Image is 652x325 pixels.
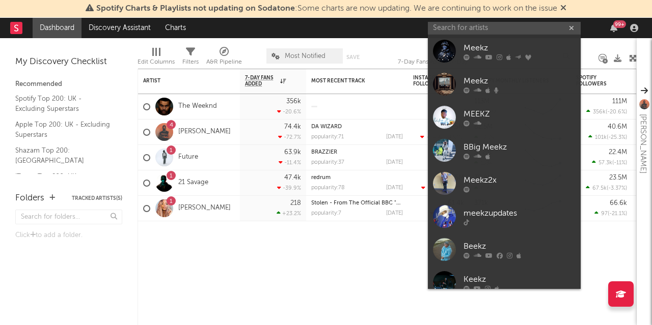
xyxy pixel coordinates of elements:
span: 57.3k [599,160,612,166]
a: Apple Top 200: UK - Excluding Superstars [15,119,112,140]
div: -39.9 % [277,185,301,191]
div: 99 + [613,20,626,28]
div: 47.4k [284,174,301,181]
button: 99+ [610,24,617,32]
div: popularity: 37 [311,160,344,165]
a: Shazam Top 200: [GEOGRAPHIC_DATA] [15,145,112,166]
button: Tracked Artists(5) [72,196,122,201]
div: [PERSON_NAME] [637,114,649,173]
div: popularity: 71 [311,134,344,140]
a: Meekz [428,68,581,101]
div: 74.4k [284,124,301,130]
div: 66.6k [610,200,627,206]
a: [PERSON_NAME] [178,204,231,213]
div: 7-Day Fans Added (7-Day Fans Added) [398,43,474,73]
a: DA WIZARD [311,124,342,130]
a: Keekz [428,266,581,299]
div: 111M [612,98,627,105]
div: -11.4 % [279,159,301,166]
a: 21 Savage [178,179,208,187]
div: Spotify Followers [576,75,612,87]
div: 356k [286,98,301,105]
div: ( ) [420,134,464,140]
span: -11 % [614,160,626,166]
span: 7-Day Fans Added [245,75,278,87]
div: ( ) [594,210,627,217]
a: Meekz [428,35,581,68]
div: ( ) [421,185,464,191]
span: Spotify Charts & Playlists not updating on Sodatone [96,5,295,13]
div: Beekz [464,241,576,253]
div: Edit Columns [138,43,175,73]
div: ( ) [586,108,627,115]
button: Save [346,54,360,60]
div: Recommended [15,78,122,91]
span: 356k [593,109,606,115]
a: Meekz2x [428,167,581,200]
div: redrum [311,175,403,181]
a: Dashboard [33,18,81,38]
input: Search for artists [428,22,581,35]
div: +23.2 % [277,210,301,217]
div: 22.4M [609,149,627,156]
a: [PERSON_NAME] [178,128,231,136]
div: ( ) [588,134,627,140]
span: Dismiss [560,5,566,13]
a: Stolen - From The Official BBC "Champion" Soundtrack [311,200,458,206]
a: MEEKZ [428,101,581,134]
a: BBig Meekz [428,134,581,167]
input: Search for folders... [15,210,122,224]
div: [DATE] [386,185,403,191]
div: Filters [182,43,199,73]
div: 63.9k [284,149,301,156]
div: -72.7 % [278,134,301,140]
span: -21.1 % [609,211,626,217]
div: Filters [182,56,199,68]
span: Most Notified [285,53,325,60]
div: Instagram Followers [413,75,449,87]
div: My Discovery Checklist [15,56,122,68]
span: -25.3 % [608,135,626,140]
a: The Weeknd [178,102,217,111]
div: [DATE] [386,211,403,216]
span: -79.4k [427,135,444,140]
div: [DATE] [386,134,403,140]
div: ( ) [586,185,627,191]
div: Edit Columns [138,56,175,68]
a: BRAZZIER [311,150,337,155]
div: Most Recent Track [311,78,388,84]
div: A&R Pipeline [206,43,242,73]
div: DA WIZARD [311,124,403,130]
div: Meekz2x [464,174,576,187]
div: Meekz [464,75,576,87]
div: Stolen - From The Official BBC "Champion" Soundtrack [311,200,403,206]
a: iTunes Top 200: UK - Excluding Catalog [15,171,112,192]
div: A&R Pipeline [206,56,242,68]
div: BBig Meekz [464,141,576,154]
div: popularity: 78 [311,185,345,191]
div: -20.6 % [277,108,301,115]
a: Beekz [428,233,581,266]
div: Keekz [464,274,576,286]
span: 101k [595,135,607,140]
span: : Some charts are now updating. We are continuing to work on the issue [96,5,557,13]
a: meekzupdates [428,200,581,233]
a: Future [178,153,198,162]
a: redrum [311,175,331,181]
div: ( ) [592,159,627,166]
div: 23.5M [609,174,627,181]
span: -3.37 % [608,186,626,191]
div: 40.6M [608,124,627,130]
div: Artist [143,78,220,84]
div: popularity: 7 [311,211,341,216]
div: [DATE] [386,160,403,165]
div: Folders [15,192,44,204]
a: Discovery Assistant [81,18,158,38]
div: MEEKZ [464,108,576,121]
div: BRAZZIER [311,150,403,155]
span: 67.5k [592,186,607,191]
div: Meekz [464,42,576,54]
div: Click to add a folder. [15,229,122,242]
span: -20.6 % [607,109,626,115]
span: 97 [601,211,608,217]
